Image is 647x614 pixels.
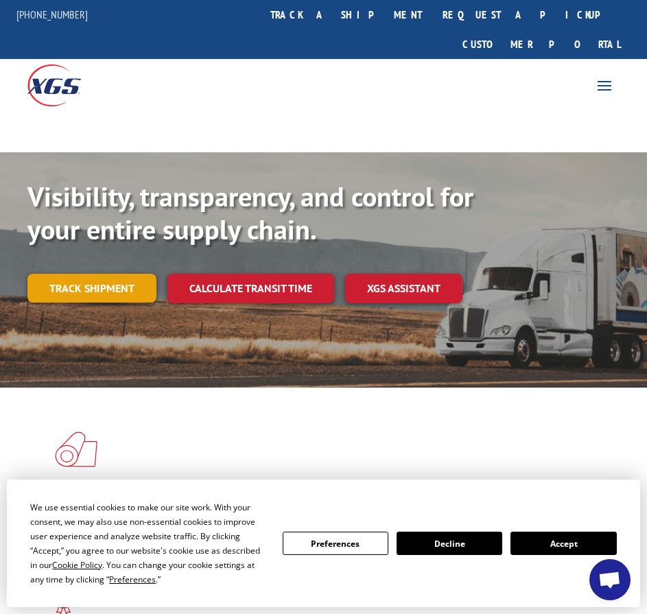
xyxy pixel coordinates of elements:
[27,274,156,303] a: Track shipment
[167,274,334,303] a: Calculate transit time
[55,432,97,467] img: xgs-icon-total-supply-chain-intelligence-red
[345,274,462,303] a: XGS ASSISTANT
[589,559,631,600] div: Open chat
[27,178,473,247] b: Visibility, transparency, and control for your entire supply chain.
[30,500,266,587] div: We use essential cookies to make our site work. With your consent, we may also use non-essential ...
[7,480,640,607] div: Cookie Consent Prompt
[16,8,88,21] a: [PHONE_NUMBER]
[452,29,631,59] a: Customer Portal
[397,532,502,555] button: Decline
[283,532,388,555] button: Preferences
[109,574,156,585] span: Preferences
[52,559,102,571] span: Cookie Policy
[510,532,616,555] button: Accept
[55,478,582,501] h1: Flooring Logistics Solutions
